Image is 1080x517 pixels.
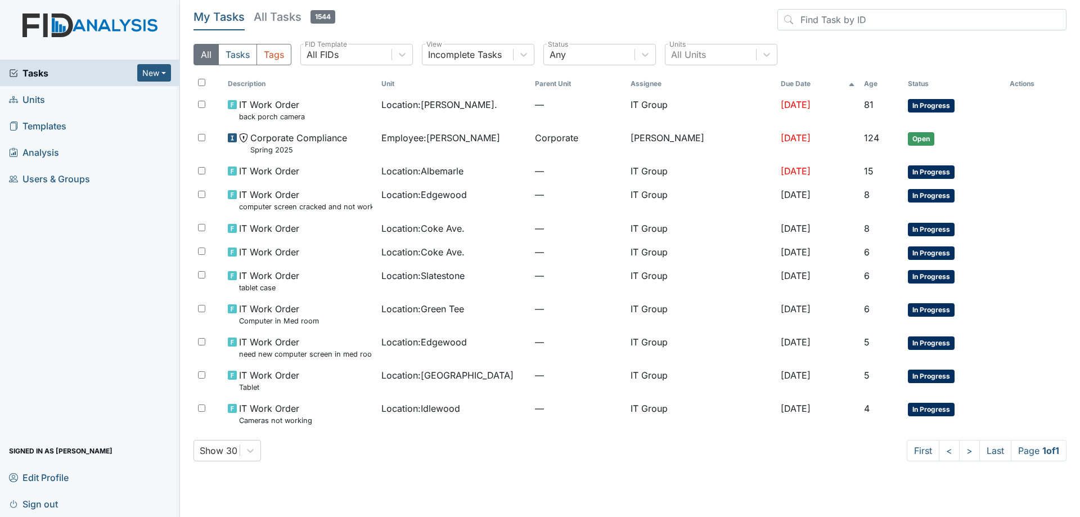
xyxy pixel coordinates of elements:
span: Location : Slatestone [381,269,465,282]
span: In Progress [908,189,955,203]
th: Toggle SortBy [903,74,1005,93]
span: 6 [864,303,870,314]
a: First [907,440,939,461]
span: IT Work Order Cameras not working [239,402,312,426]
span: IT Work Order [239,164,299,178]
span: Location : Coke Ave. [381,245,465,259]
h5: My Tasks [193,9,245,25]
div: Incomplete Tasks [428,48,502,61]
span: [DATE] [781,99,811,110]
span: Edit Profile [9,469,69,486]
span: IT Work Order [239,222,299,235]
div: Show 30 [200,444,237,457]
div: Any [550,48,566,61]
span: In Progress [908,99,955,113]
span: — [535,269,621,282]
span: IT Work Order computer screen cracked and not working need new one [239,188,372,212]
span: IT Work Order Computer in Med room [239,302,319,326]
span: 6 [864,246,870,258]
span: 15 [864,165,874,177]
span: In Progress [908,370,955,383]
span: 1544 [310,10,335,24]
span: Location : [PERSON_NAME]. [381,98,497,111]
span: 4 [864,403,870,414]
span: [DATE] [781,132,811,143]
span: 5 [864,370,870,381]
span: — [535,335,621,349]
span: IT Work Order [239,245,299,259]
small: Spring 2025 [250,145,347,155]
span: Location : Idlewood [381,402,460,415]
input: Toggle All Rows Selected [198,79,205,86]
small: Cameras not working [239,415,312,426]
span: In Progress [908,303,955,317]
th: Assignee [626,74,777,93]
button: New [137,64,171,82]
td: IT Group [626,298,777,331]
small: computer screen cracked and not working need new one [239,201,372,212]
span: IT Work Order Tablet [239,368,299,393]
span: [DATE] [781,270,811,281]
button: Tags [256,44,291,65]
th: Toggle SortBy [530,74,625,93]
span: Users & Groups [9,170,90,187]
div: All Units [671,48,706,61]
span: [DATE] [781,189,811,200]
span: — [535,164,621,178]
button: Tasks [218,44,257,65]
td: [PERSON_NAME] [626,127,777,160]
small: tablet case [239,282,299,293]
span: Corporate [535,131,578,145]
span: 124 [864,132,879,143]
a: Tasks [9,66,137,80]
span: Units [9,91,45,108]
span: In Progress [908,165,955,179]
span: In Progress [908,223,955,236]
td: IT Group [626,397,777,430]
strong: 1 of 1 [1042,445,1059,456]
div: Type filter [193,44,291,65]
td: IT Group [626,160,777,183]
small: Tablet [239,382,299,393]
span: [DATE] [781,303,811,314]
span: 5 [864,336,870,348]
span: [DATE] [781,336,811,348]
span: — [535,222,621,235]
span: 6 [864,270,870,281]
td: IT Group [626,264,777,298]
span: — [535,402,621,415]
th: Toggle SortBy [377,74,530,93]
span: Open [908,132,934,146]
span: — [535,188,621,201]
span: Location : Albemarle [381,164,463,178]
span: In Progress [908,246,955,260]
a: < [939,440,960,461]
a: > [959,440,980,461]
th: Toggle SortBy [776,74,859,93]
span: Employee : [PERSON_NAME] [381,131,500,145]
th: Toggle SortBy [223,74,377,93]
a: Last [979,440,1011,461]
span: Corporate Compliance Spring 2025 [250,131,347,155]
span: [DATE] [781,223,811,234]
button: All [193,44,219,65]
span: 8 [864,223,870,234]
span: — [535,368,621,382]
span: Location : Edgewood [381,335,467,349]
span: Location : Edgewood [381,188,467,201]
span: Location : Green Tee [381,302,464,316]
small: need new computer screen in med room broken dont work [239,349,372,359]
span: IT Work Order need new computer screen in med room broken dont work [239,335,372,359]
th: Actions [1005,74,1061,93]
span: Templates [9,117,66,134]
td: IT Group [626,331,777,364]
span: [DATE] [781,403,811,414]
span: Page [1011,440,1066,461]
td: IT Group [626,93,777,127]
span: [DATE] [781,165,811,177]
span: — [535,98,621,111]
span: IT Work Order back porch camera [239,98,305,122]
span: — [535,245,621,259]
h5: All Tasks [254,9,335,25]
